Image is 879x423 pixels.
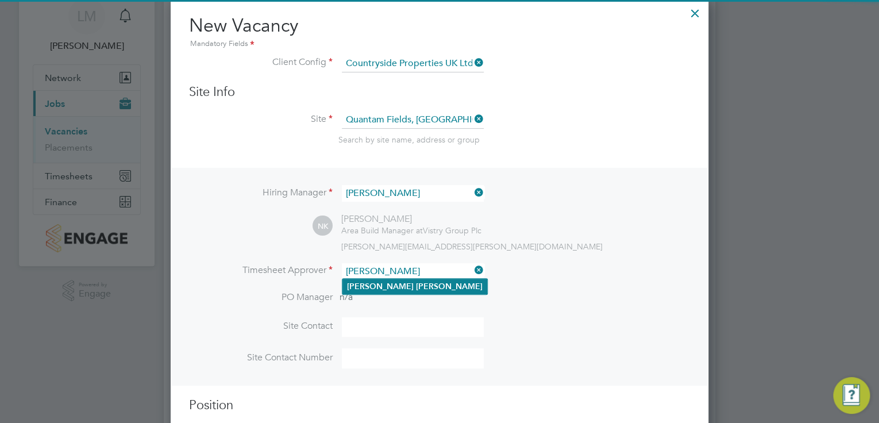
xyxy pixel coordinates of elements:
input: Search for... [342,111,484,129]
input: Search for... [342,263,484,280]
label: Hiring Manager [189,187,333,199]
label: Client Config [189,56,333,68]
div: Mandatory Fields [189,38,690,51]
span: NK [313,216,333,236]
h2: New Vacancy [189,14,690,51]
h3: Position [189,397,690,414]
label: PO Manager [189,291,333,303]
span: [PERSON_NAME][EMAIL_ADDRESS][PERSON_NAME][DOMAIN_NAME] [341,241,603,252]
span: Area Build Manager at [341,225,423,236]
label: Timesheet Approver [189,264,333,276]
label: Site [189,113,333,125]
span: Search by site name, address or group [338,134,480,145]
button: Engage Resource Center [833,377,870,414]
h3: Site Info [189,84,690,101]
span: n/a [340,291,353,303]
b: [PERSON_NAME] [416,282,483,291]
input: Search for... [342,55,484,72]
label: Site Contact Number [189,352,333,364]
input: Search for... [342,185,484,202]
div: [PERSON_NAME] [341,213,481,225]
label: Site Contact [189,320,333,332]
b: [PERSON_NAME] [347,282,414,291]
div: Vistry Group Plc [341,225,481,236]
